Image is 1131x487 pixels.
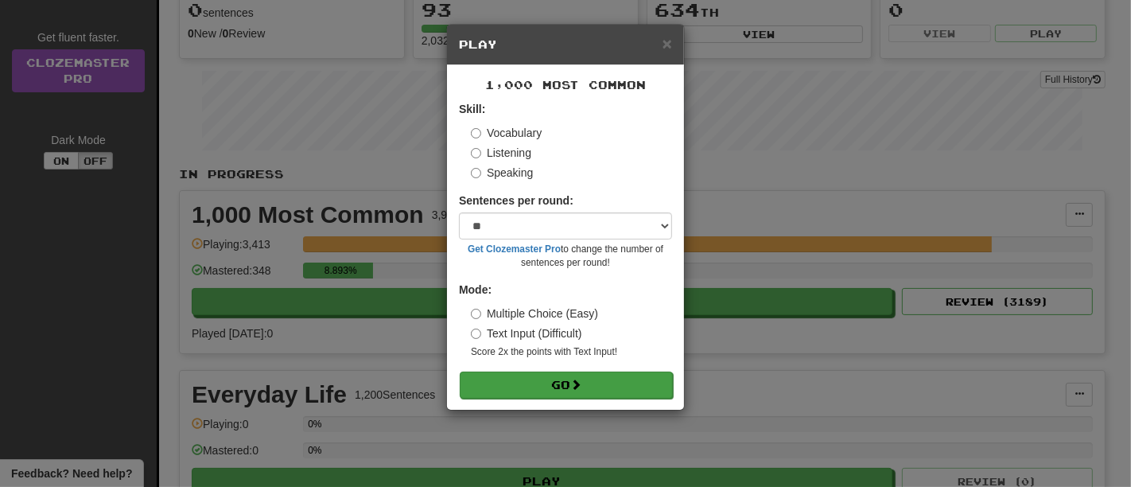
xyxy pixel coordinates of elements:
button: Close [663,35,672,52]
label: Multiple Choice (Easy) [471,306,598,321]
a: Get Clozemaster Pro [468,243,561,255]
span: × [663,34,672,53]
input: Listening [471,148,481,158]
label: Speaking [471,165,533,181]
small: Score 2x the points with Text Input ! [471,345,672,359]
span: 1,000 Most Common [485,78,646,92]
input: Vocabulary [471,128,481,138]
small: to change the number of sentences per round! [459,243,672,270]
h5: Play [459,37,672,53]
label: Vocabulary [471,125,542,141]
strong: Mode: [459,283,492,296]
strong: Skill: [459,103,485,115]
label: Text Input (Difficult) [471,325,582,341]
input: Multiple Choice (Easy) [471,309,481,319]
input: Text Input (Difficult) [471,329,481,339]
button: Go [460,372,673,399]
label: Listening [471,145,531,161]
input: Speaking [471,168,481,178]
label: Sentences per round: [459,193,573,208]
